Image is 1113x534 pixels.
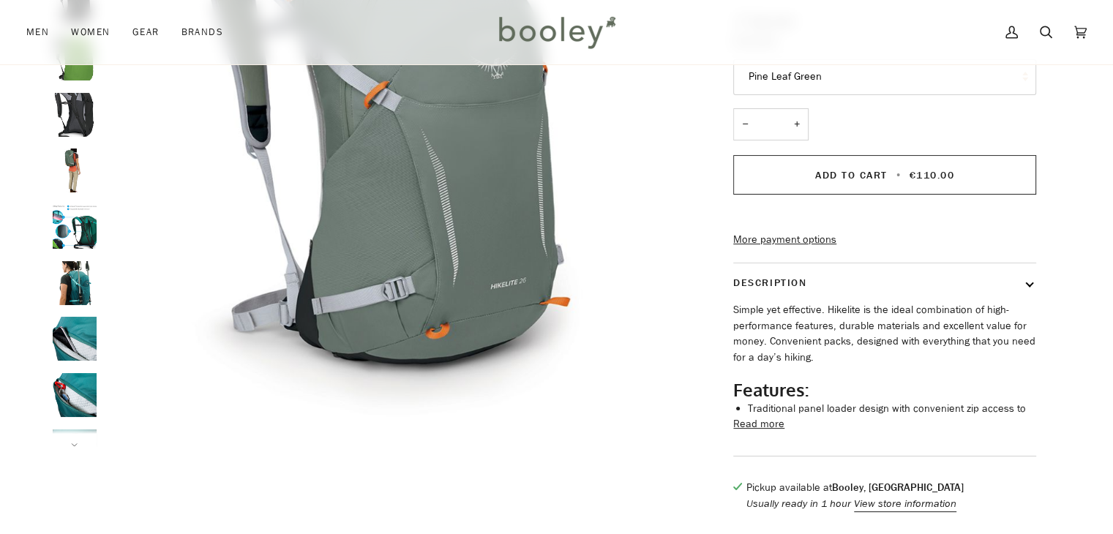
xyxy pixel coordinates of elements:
button: Add to Cart • €110.00 [733,155,1036,195]
button: Pine Leaf Green [733,59,1036,95]
li: Traditional panel loader design with convenient zip access to [748,401,1036,417]
button: − [733,108,757,141]
h2: Features: [733,379,1036,401]
img: Osprey Hikelite 26L - Booley Galway [53,373,97,417]
button: Read more [733,416,784,432]
input: Quantity [733,108,809,141]
p: Pickup available at [746,480,964,496]
span: €110.00 [910,168,955,182]
img: Osprey Hikelite 26L - Booley Galway [53,261,97,305]
span: Men [26,25,49,40]
img: Osprey Hikelite 26L - Booley Galway [53,148,97,192]
strong: Booley, [GEOGRAPHIC_DATA] [832,481,964,494]
img: Booley [492,11,621,53]
p: Usually ready in 1 hour [746,496,964,512]
button: Description [733,263,1036,302]
span: Brands [181,25,223,40]
img: Osprey Hikelite 26L - Booley Galway [53,317,97,361]
span: • [891,168,905,182]
a: More payment options [733,232,1036,248]
img: Osprey Hikelite 26L - Booley Galway [53,205,97,249]
p: Simple yet effective. Hikelite is the ideal combination of high-performance features, durable mat... [733,302,1036,366]
button: + [785,108,809,141]
button: View store information [854,496,956,512]
span: Women [71,25,110,40]
img: Osprey Hikelite 26L Black - Booley Galway [53,93,97,137]
span: Add to Cart [815,168,888,182]
span: Gear [132,25,160,40]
